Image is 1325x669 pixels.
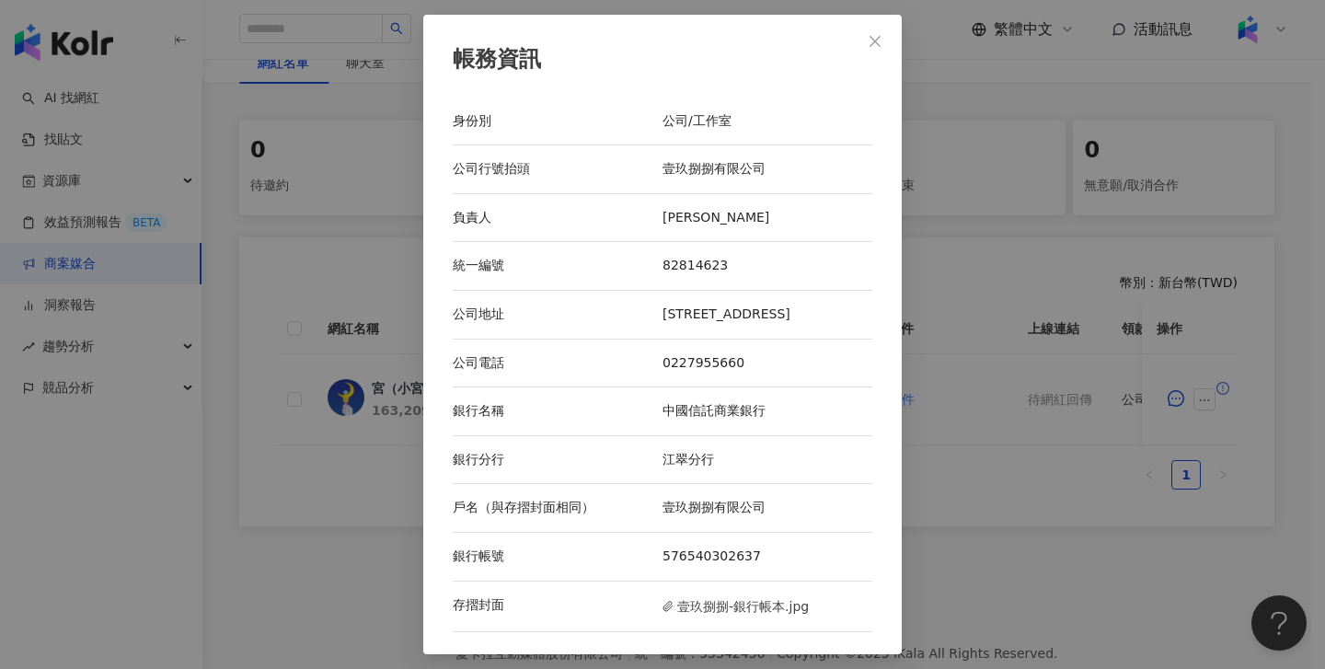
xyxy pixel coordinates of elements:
div: 帳務資訊 [453,44,872,75]
div: 身份別 [453,112,662,131]
div: 銀行分行 [453,451,662,469]
div: 江翠分行 [662,451,872,469]
div: [PERSON_NAME] [662,209,872,227]
div: 公司行號抬頭 [453,160,662,179]
div: 戶名（與存摺封面相同） [453,500,662,518]
div: 壹玖捌捌有限公司 [662,160,872,179]
div: 負責人 [453,209,662,227]
div: 統一編號 [453,258,662,276]
div: [STREET_ADDRESS] [662,306,872,324]
button: Close [857,23,893,60]
div: 存摺封面 [453,596,662,617]
span: 壹玖捌捌-銀行帳本.jpg [662,596,809,617]
div: 壹玖捌捌有限公司 [662,500,872,518]
div: 公司地址 [453,306,662,324]
div: 銀行帳號 [453,548,662,566]
div: 銀行名稱 [453,402,662,421]
div: 82814623 [662,258,872,276]
div: 中國信託商業銀行 [662,402,872,421]
div: 公司/工作室 [662,112,872,131]
div: 公司電話 [453,354,662,373]
div: 0227955660 [662,354,872,373]
div: 576540302637 [662,548,872,566]
span: close [868,34,882,49]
